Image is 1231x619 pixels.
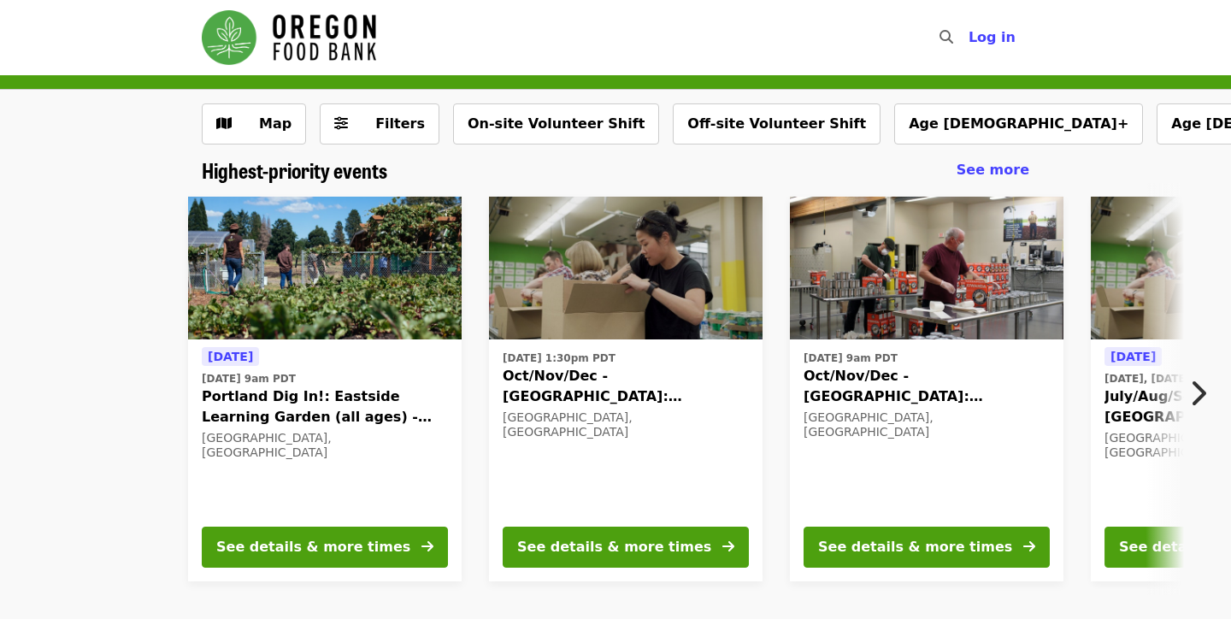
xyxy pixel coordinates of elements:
[804,410,1050,439] div: [GEOGRAPHIC_DATA], [GEOGRAPHIC_DATA]
[503,527,749,568] button: See details & more times
[1023,539,1035,555] i: arrow-right icon
[453,103,659,144] button: On-site Volunteer Shift
[503,366,749,407] span: Oct/Nov/Dec - [GEOGRAPHIC_DATA]: Repack/Sort (age [DEMOGRAPHIC_DATA]+)
[790,197,1063,340] img: Oct/Nov/Dec - Portland: Repack/Sort (age 16+) organized by Oregon Food Bank
[790,197,1063,581] a: See details for "Oct/Nov/Dec - Portland: Repack/Sort (age 16+)"
[421,539,433,555] i: arrow-right icon
[320,103,439,144] button: Filters (0 selected)
[202,431,448,460] div: [GEOGRAPHIC_DATA], [GEOGRAPHIC_DATA]
[489,197,763,581] a: See details for "Oct/Nov/Dec - Portland: Repack/Sort (age 8+)"
[259,115,292,132] span: Map
[202,527,448,568] button: See details & more times
[202,103,306,144] button: Show map view
[202,386,448,427] span: Portland Dig In!: Eastside Learning Garden (all ages) - Aug/Sept/Oct
[208,350,253,363] span: [DATE]
[202,158,387,183] a: Highest-priority events
[939,29,953,45] i: search icon
[1189,377,1206,410] i: chevron-right icon
[503,351,615,366] time: [DATE] 1:30pm PDT
[804,351,898,366] time: [DATE] 9am PDT
[804,527,1050,568] button: See details & more times
[722,539,734,555] i: arrow-right icon
[818,537,1012,557] div: See details & more times
[375,115,425,132] span: Filters
[673,103,881,144] button: Off-site Volunteer Shift
[894,103,1143,144] button: Age [DEMOGRAPHIC_DATA]+
[503,410,749,439] div: [GEOGRAPHIC_DATA], [GEOGRAPHIC_DATA]
[202,371,296,386] time: [DATE] 9am PDT
[334,115,348,132] i: sliders-h icon
[188,197,462,581] a: See details for "Portland Dig In!: Eastside Learning Garden (all ages) - Aug/Sept/Oct"
[969,29,1016,45] span: Log in
[489,197,763,340] img: Oct/Nov/Dec - Portland: Repack/Sort (age 8+) organized by Oregon Food Bank
[202,10,376,65] img: Oregon Food Bank - Home
[216,537,410,557] div: See details & more times
[963,17,977,58] input: Search
[804,366,1050,407] span: Oct/Nov/Dec - [GEOGRAPHIC_DATA]: Repack/Sort (age [DEMOGRAPHIC_DATA]+)
[957,160,1029,180] a: See more
[216,115,232,132] i: map icon
[1110,350,1156,363] span: [DATE]
[1175,369,1231,417] button: Next item
[957,162,1029,178] span: See more
[188,158,1043,183] div: Highest-priority events
[517,537,711,557] div: See details & more times
[955,21,1029,55] button: Log in
[202,155,387,185] span: Highest-priority events
[188,197,462,340] img: Portland Dig In!: Eastside Learning Garden (all ages) - Aug/Sept/Oct organized by Oregon Food Bank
